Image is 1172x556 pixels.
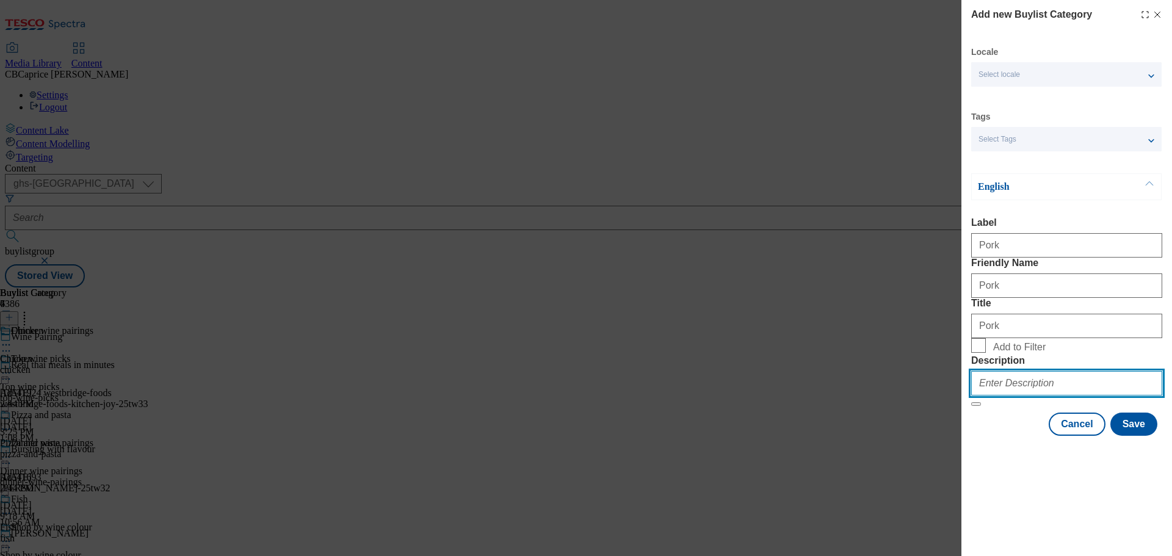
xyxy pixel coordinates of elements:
label: Title [971,298,1162,309]
button: Save [1110,413,1157,436]
button: Cancel [1049,413,1105,436]
span: Select locale [978,70,1020,79]
button: Select locale [971,62,1162,87]
input: Enter Friendly Name [971,273,1162,298]
label: Description [971,355,1162,366]
span: Select Tags [978,135,1016,144]
input: Enter Title [971,314,1162,338]
input: Enter Description [971,371,1162,395]
h4: Add new Buylist Category [971,7,1092,22]
button: Select Tags [971,127,1162,151]
label: Tags [971,114,991,120]
label: Friendly Name [971,258,1162,269]
label: Label [971,217,1162,228]
span: Add to Filter [993,342,1046,353]
p: English [978,181,1106,193]
input: Enter Label [971,233,1162,258]
label: Locale [971,49,998,56]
